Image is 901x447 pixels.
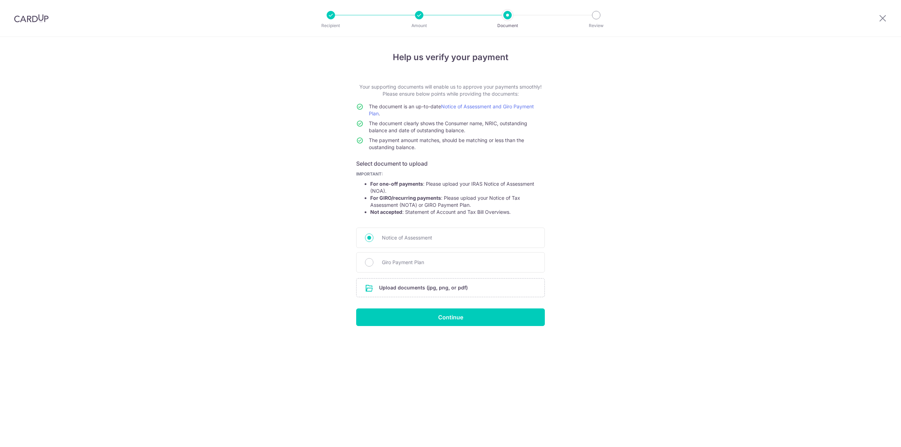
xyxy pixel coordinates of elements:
[370,180,545,194] li: : Please upload your IRAS Notice of Assessment (NOA).
[370,181,423,187] strong: For one-off payments
[369,103,534,116] span: The document is an up-to-date .
[356,51,545,64] h4: Help us verify your payment
[382,234,536,242] span: Notice of Assessment
[370,209,545,216] li: : Statement of Account and Tax Bill Overviews.
[356,159,545,168] h6: Select document to upload
[356,278,545,297] div: Upload documents (jpg, png, or pdf)
[370,194,545,209] li: : Please upload your Notice of Tax Assessment (NOTA) or GIRO Payment Plan.
[370,209,402,215] strong: Not accepted
[382,258,536,267] span: Giro Payment Plan
[369,120,527,133] span: The document clearly shows the Consumer name, NRIC, outstanding balance and date of outstanding b...
[305,22,357,29] p: Recipient
[356,171,383,177] b: IMPORTANT:
[369,103,534,116] a: Notice of Assessment and Giro Payment Plan
[393,22,445,29] p: Amount
[356,308,545,326] input: Continue
[570,22,622,29] p: Review
[370,195,441,201] strong: For GIRO/recurring payments
[369,137,524,150] span: The payment amount matches, should be matching or less than the oustanding balance.
[14,14,49,23] img: CardUp
[481,22,534,29] p: Document
[356,83,545,97] p: Your supporting documents will enable us to approve your payments smoothly! Please ensure below p...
